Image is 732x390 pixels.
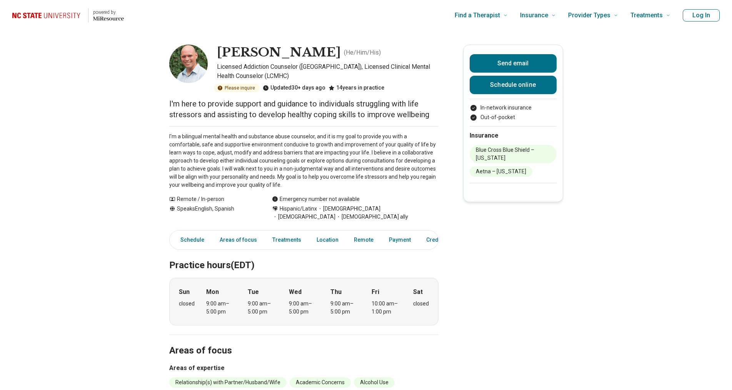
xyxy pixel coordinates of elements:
[280,205,317,213] span: Hispanic/Latinx
[206,300,236,316] div: 9:00 am – 5:00 pm
[169,205,257,221] div: Speaks English, Spanish
[248,300,277,316] div: 9:00 am – 5:00 pm
[372,300,401,316] div: 10:00 am – 1:00 pm
[372,287,379,297] strong: Fri
[568,10,610,21] span: Provider Types
[171,232,209,248] a: Schedule
[470,104,557,121] ul: Payment options
[12,3,124,28] a: Home page
[93,9,124,15] p: powered by
[470,131,557,140] h2: Insurance
[217,45,341,61] h1: [PERSON_NAME]
[683,9,720,22] button: Log In
[470,113,557,121] li: Out-of-pocket
[290,377,351,388] li: Academic Concerns
[330,287,342,297] strong: Thu
[289,300,318,316] div: 9:00 am – 5:00 pm
[630,10,663,21] span: Treatments
[169,133,439,189] p: I'm a bilingual mental health and substance abuse counselor, and it is my goal to provide you wit...
[470,76,557,94] a: Schedule online
[455,10,500,21] span: Find a Therapist
[470,145,557,163] li: Blue Cross Blue Shield – [US_STATE]
[272,213,335,221] span: [DEMOGRAPHIC_DATA]
[384,232,415,248] a: Payment
[470,166,532,177] li: Aetna – [US_STATE]
[169,363,439,373] h3: Areas of expertise
[214,84,260,92] div: Please inquire
[169,98,439,120] p: I'm here to provide support and guidance to individuals struggling with life stressors and assist...
[470,54,557,73] button: Send email
[169,195,257,203] div: Remote / In-person
[349,232,378,248] a: Remote
[520,10,548,21] span: Insurance
[169,45,208,83] img: Luis Marcano, Licensed Addiction Counselor (LAC)
[169,326,439,357] h2: Areas of focus
[470,104,557,112] li: In-network insurance
[169,278,439,325] div: When does the program meet?
[169,377,287,388] li: Relationship(s) with Partner/Husband/Wife
[354,377,395,388] li: Alcohol Use
[263,84,325,92] div: Updated 30+ days ago
[330,300,360,316] div: 9:00 am – 5:00 pm
[335,213,408,221] span: [DEMOGRAPHIC_DATA] ally
[169,241,439,272] h2: Practice hours (EDT)
[217,62,439,81] p: Licensed Addiction Counselor ([GEOGRAPHIC_DATA]), Licensed Clinical Mental Health Counselor (LCMHC)
[413,287,423,297] strong: Sat
[272,195,360,203] div: Emergency number not available
[206,287,219,297] strong: Mon
[344,48,381,57] p: ( He/Him/His )
[289,287,302,297] strong: Wed
[422,232,460,248] a: Credentials
[248,287,259,297] strong: Tue
[268,232,306,248] a: Treatments
[328,84,384,92] div: 14 years in practice
[179,287,190,297] strong: Sun
[312,232,343,248] a: Location
[317,205,380,213] span: [DEMOGRAPHIC_DATA]
[215,232,262,248] a: Areas of focus
[413,300,429,308] div: closed
[179,300,195,308] div: closed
